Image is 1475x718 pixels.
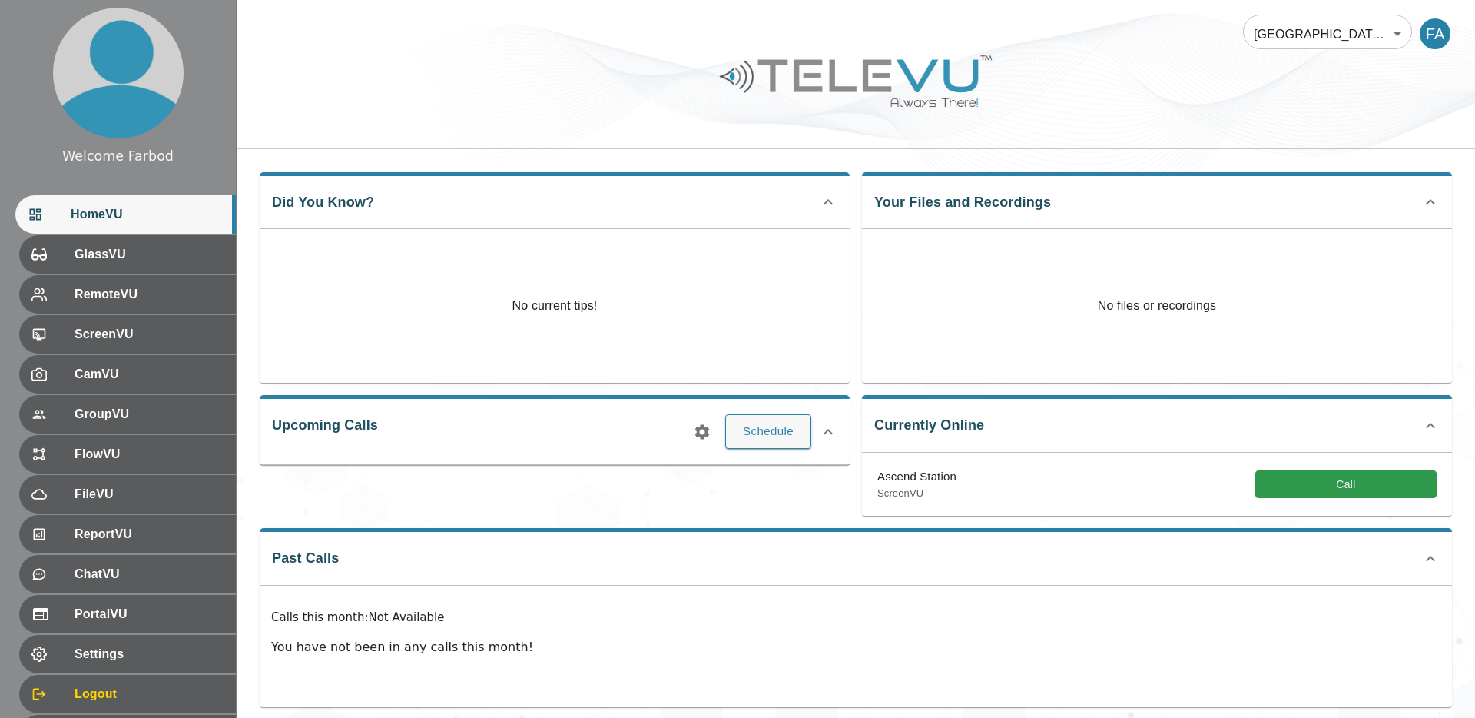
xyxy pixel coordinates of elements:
[75,405,224,424] span: GroupVU
[877,486,956,501] p: ScreenVU
[271,638,1440,657] p: You have not been in any calls this month!
[19,395,236,434] div: GroupVU
[75,485,224,504] span: FileVU
[19,475,236,514] div: FileVU
[75,285,224,304] span: RemoteVU
[19,515,236,553] div: ReportVU
[19,675,236,713] div: Logout
[75,245,224,264] span: GlassVU
[75,325,224,344] span: ScreenVU
[19,235,236,274] div: GlassVU
[75,365,224,384] span: CamVU
[512,297,598,315] p: No current tips!
[19,275,236,314] div: RemoteVU
[877,468,956,486] p: Ascend Station
[15,195,236,234] div: HomeVU
[53,8,184,138] img: profile.png
[718,49,994,113] img: Logo
[19,315,236,354] div: ScreenVU
[19,635,236,673] div: Settings
[75,565,224,583] span: ChatVU
[19,595,236,633] div: PortalVU
[862,229,1452,383] p: No files or recordings
[1420,18,1450,49] div: FA
[19,555,236,593] div: ChatVU
[725,414,811,448] button: Schedule
[71,205,224,224] span: HomeVU
[271,609,1440,627] p: Calls this month : Not Available
[62,146,174,166] div: Welcome Farbod
[75,645,224,663] span: Settings
[75,605,224,623] span: PortalVU
[75,445,224,464] span: FlowVU
[19,435,236,474] div: FlowVU
[1243,12,1412,55] div: [GEOGRAPHIC_DATA] At Home
[75,685,224,703] span: Logout
[1255,470,1437,499] button: Call
[19,355,236,394] div: CamVU
[75,525,224,543] span: ReportVU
